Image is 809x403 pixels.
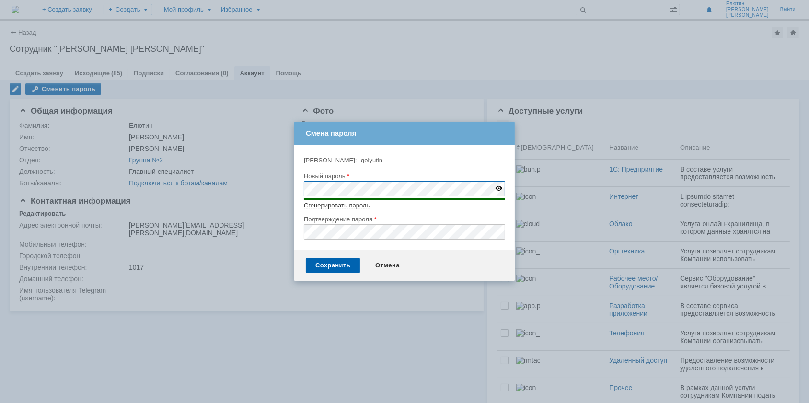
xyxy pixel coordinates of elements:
img: Показывать символы [496,186,502,191]
span: gelyutin [361,157,382,164]
div: Новый пароль [304,173,503,179]
div: Подтверждение пароля [304,216,503,222]
label: [PERSON_NAME]: [304,157,357,164]
a: Сгенерировать пароль [304,202,370,209]
div: Смена пароля [306,128,505,138]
